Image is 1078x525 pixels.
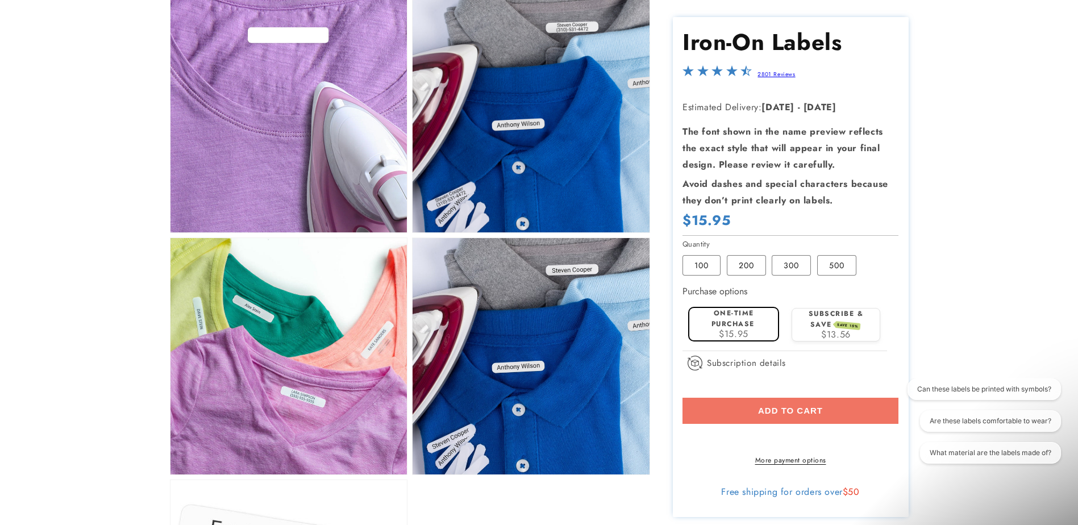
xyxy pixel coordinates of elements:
span: $15.95 [682,210,731,230]
label: 100 [682,255,721,276]
strong: [DATE] [804,100,836,113]
h1: Iron-On Labels [682,27,898,57]
strong: - [798,100,801,113]
label: Subscribe & save [809,309,864,330]
span: $13.56 [821,328,851,341]
span: $15.95 [719,327,748,340]
span: Subscription details [707,356,786,370]
a: 2801 Reviews [757,70,795,78]
iframe: Gorgias live chat conversation starters [900,378,1067,474]
label: Purchase options [682,285,747,298]
label: One-time purchase [711,308,755,329]
label: 300 [772,255,811,276]
strong: The font shown in the name preview reflects the exact style that will appear in your final design... [682,125,883,171]
strong: Avoid dashes and special characters because they don’t print clearly on labels. [682,177,888,206]
strong: [DATE] [761,100,794,113]
span: 4.5-star overall rating [682,68,752,81]
legend: Quantity [682,239,711,250]
span: SAVE 15% [835,321,860,330]
iframe: Gorgias Floating Chat [839,472,1067,514]
div: Free shipping for orders over [682,486,898,498]
p: Estimated Delivery: [682,99,898,115]
a: More payment options [682,455,898,465]
label: 200 [727,255,766,276]
label: 500 [817,255,856,276]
